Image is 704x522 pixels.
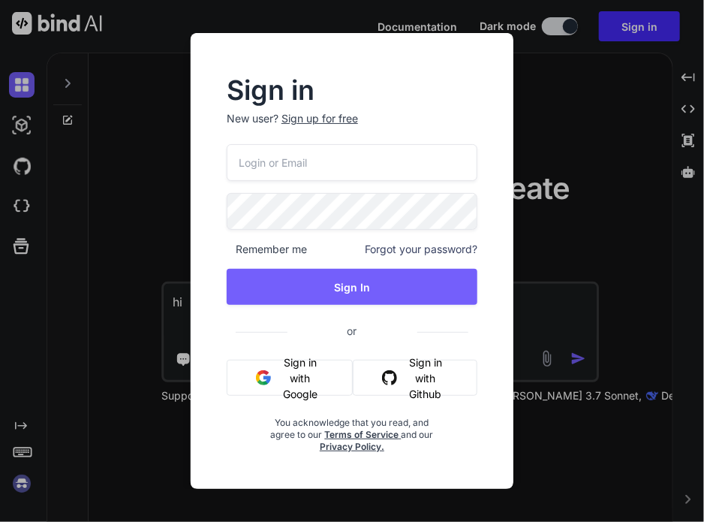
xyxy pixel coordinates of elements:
button: Sign in with Google [227,360,353,396]
h2: Sign in [227,78,477,102]
p: New user? [227,111,477,144]
div: You acknowledge that you read, and agree to our and our [269,408,436,453]
button: Sign in with Github [353,360,477,396]
span: Forgot your password? [365,242,477,257]
span: Remember me [227,242,307,257]
a: Privacy Policy. [320,441,384,452]
button: Sign In [227,269,477,305]
img: google [256,370,271,385]
img: github [382,370,397,385]
div: Sign up for free [281,111,358,126]
a: Terms of Service [325,429,402,440]
input: Login or Email [227,144,477,181]
span: or [287,312,417,349]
